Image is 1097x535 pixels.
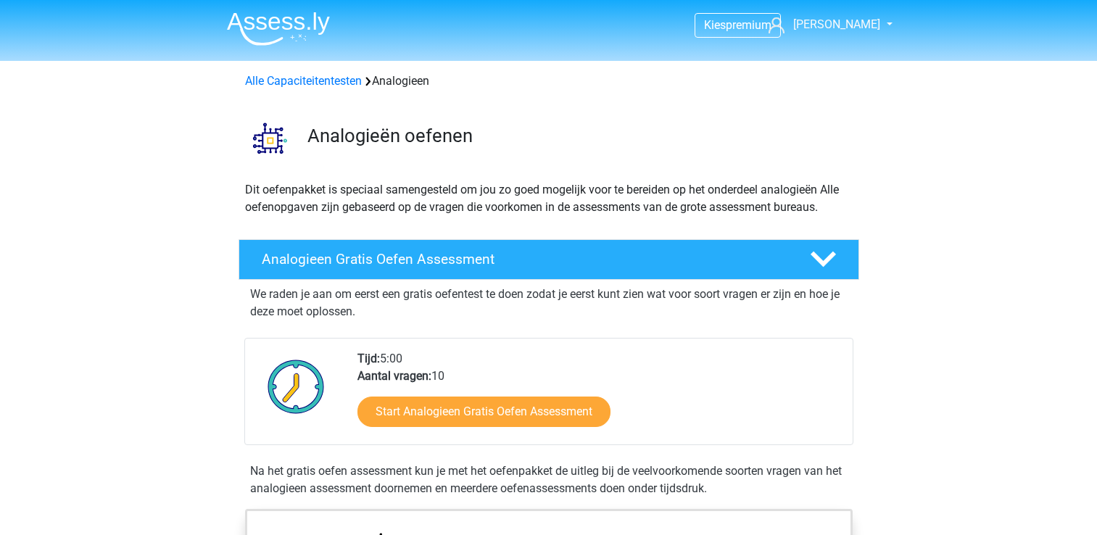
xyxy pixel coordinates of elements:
[695,15,780,35] a: Kiespremium
[239,72,858,90] div: Analogieen
[357,352,380,365] b: Tijd:
[245,181,853,216] p: Dit oefenpakket is speciaal samengesteld om jou zo goed mogelijk voor te bereiden op het onderdee...
[793,17,880,31] span: [PERSON_NAME]
[763,16,882,33] a: [PERSON_NAME]
[347,350,852,444] div: 5:00 10
[239,107,301,169] img: analogieen
[357,369,431,383] b: Aantal vragen:
[244,463,853,497] div: Na het gratis oefen assessment kun je met het oefenpakket de uitleg bij de veelvoorkomende soorte...
[227,12,330,46] img: Assessly
[357,397,610,427] a: Start Analogieen Gratis Oefen Assessment
[245,74,362,88] a: Alle Capaciteitentesten
[233,239,865,280] a: Analogieen Gratis Oefen Assessment
[250,286,848,320] p: We raden je aan om eerst een gratis oefentest te doen zodat je eerst kunt zien wat voor soort vra...
[704,18,726,32] span: Kies
[260,350,333,423] img: Klok
[262,251,787,267] h4: Analogieen Gratis Oefen Assessment
[307,125,848,147] h3: Analogieën oefenen
[726,18,771,32] span: premium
